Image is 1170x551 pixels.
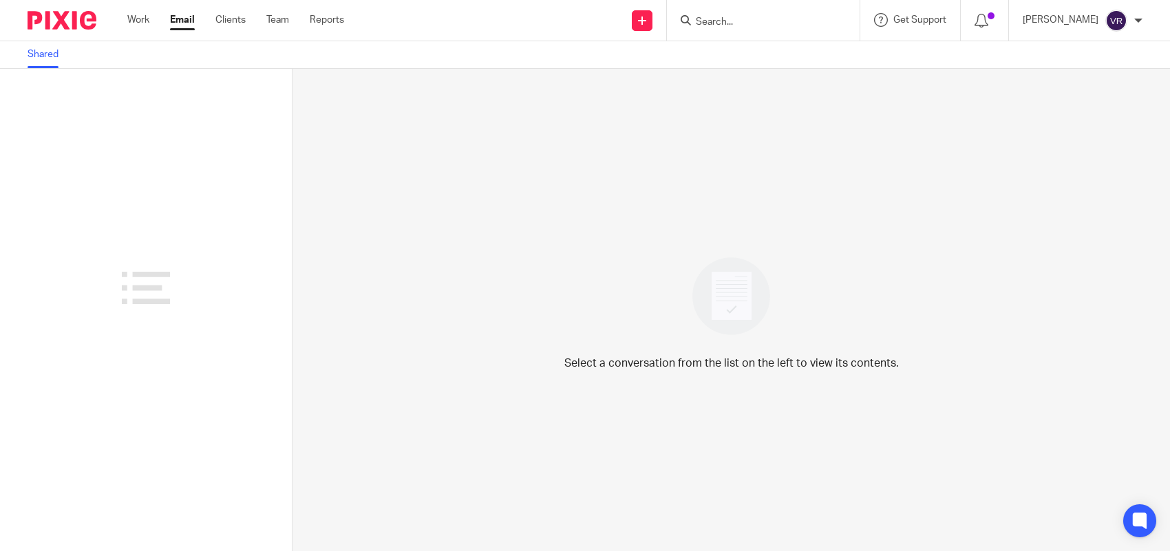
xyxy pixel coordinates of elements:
a: Clients [215,13,246,27]
img: svg%3E [1105,10,1127,32]
span: Get Support [893,15,946,25]
img: image [683,248,779,344]
p: [PERSON_NAME] [1023,13,1098,27]
a: Email [170,13,195,27]
a: Shared [28,41,69,68]
img: Pixie [28,11,96,30]
a: Team [266,13,289,27]
a: Work [127,13,149,27]
input: Search [694,17,818,29]
a: Reports [310,13,344,27]
p: Select a conversation from the list on the left to view its contents. [564,355,899,371]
